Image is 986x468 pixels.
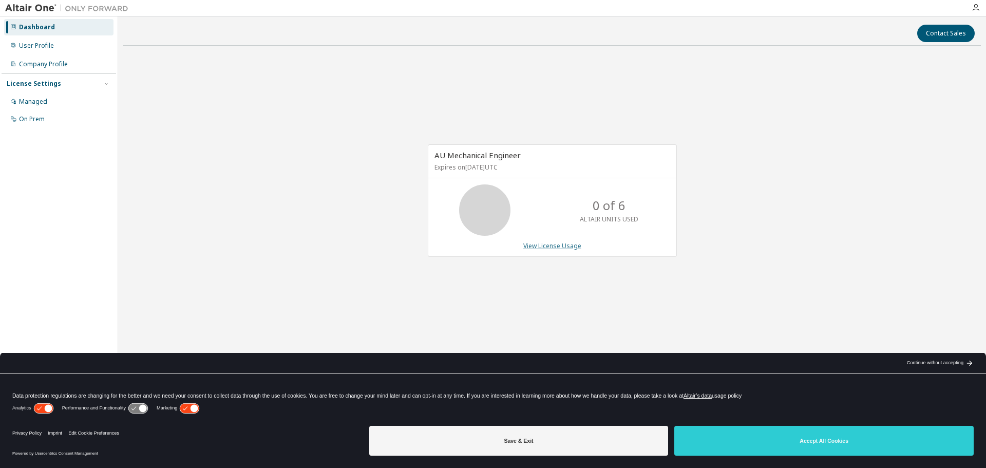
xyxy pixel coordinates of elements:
div: Dashboard [19,23,55,31]
p: ALTAIR UNITS USED [580,215,638,223]
div: License Settings [7,80,61,88]
p: Expires on [DATE] UTC [434,163,668,172]
img: Altair One [5,3,134,13]
div: On Prem [19,115,45,123]
div: Company Profile [19,60,68,68]
div: Managed [19,98,47,106]
button: Contact Sales [917,25,975,42]
p: 0 of 6 [593,197,625,214]
a: View License Usage [523,241,581,250]
span: AU Mechanical Engineer [434,150,521,160]
div: User Profile [19,42,54,50]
